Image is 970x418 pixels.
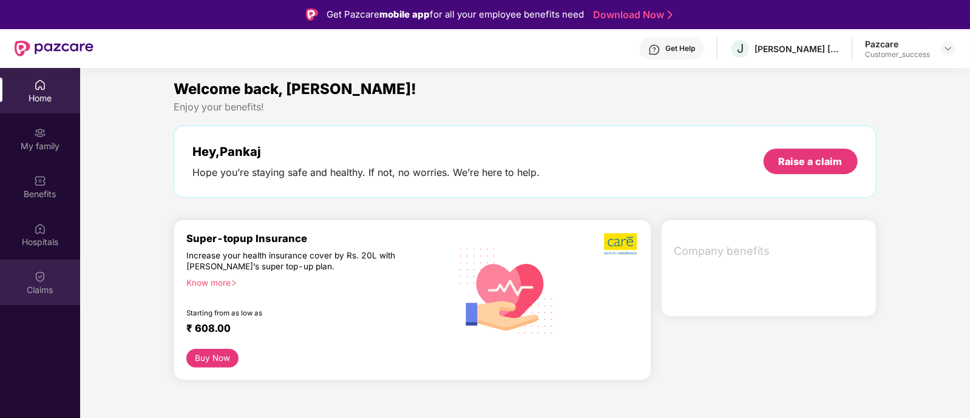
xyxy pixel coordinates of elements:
[755,43,839,55] div: [PERSON_NAME] [PERSON_NAME]
[865,50,930,59] div: Customer_success
[186,277,443,286] div: Know more
[450,233,563,348] img: svg+xml;base64,PHN2ZyB4bWxucz0iaHR0cDovL3d3dy53My5vcmcvMjAwMC9zdmciIHhtbG5zOnhsaW5rPSJodHRwOi8vd3...
[174,101,876,113] div: Enjoy your benefits!
[34,79,46,91] img: svg+xml;base64,PHN2ZyBpZD0iSG9tZSIgeG1sbnM9Imh0dHA6Ly93d3cudzMub3JnLzIwMDAvc3ZnIiB3aWR0aD0iMjAiIG...
[604,232,639,255] img: b5dec4f62d2307b9de63beb79f102df3.png
[34,271,46,283] img: svg+xml;base64,PHN2ZyBpZD0iQ2xhaW0iIHhtbG5zPSJodHRwOi8vd3d3LnczLm9yZy8yMDAwL3N2ZyIgd2lkdGg9IjIwIi...
[186,349,238,368] button: Buy Now
[674,243,866,260] span: Company benefits
[379,8,430,20] strong: mobile app
[306,8,318,21] img: Logo
[186,309,398,317] div: Starting from as low as
[737,41,744,56] span: J
[186,322,438,337] div: ₹ 608.00
[231,280,237,286] span: right
[34,127,46,139] img: svg+xml;base64,PHN2ZyB3aWR0aD0iMjAiIGhlaWdodD0iMjAiIHZpZXdCb3g9IjAgMCAyMCAyMCIgZmlsbD0ibm9uZSIgeG...
[192,144,540,159] div: Hey, Pankaj
[15,41,93,56] img: New Pazcare Logo
[943,44,953,53] img: svg+xml;base64,PHN2ZyBpZD0iRHJvcGRvd24tMzJ4MzIiIHhtbG5zPSJodHRwOi8vd3d3LnczLm9yZy8yMDAwL3N2ZyIgd2...
[186,232,450,244] div: Super-topup Insurance
[34,175,46,187] img: svg+xml;base64,PHN2ZyBpZD0iQmVuZWZpdHMiIHhtbG5zPSJodHRwOi8vd3d3LnczLm9yZy8yMDAwL3N2ZyIgd2lkdGg9Ij...
[665,44,695,53] div: Get Help
[865,38,930,50] div: Pazcare
[779,155,843,168] div: Raise a claim
[34,223,46,235] img: svg+xml;base64,PHN2ZyBpZD0iSG9zcGl0YWxzIiB4bWxucz0iaHR0cDovL3d3dy53My5vcmcvMjAwMC9zdmciIHdpZHRoPS...
[186,250,398,272] div: Increase your health insurance cover by Rs. 20L with [PERSON_NAME]’s super top-up plan.
[192,166,540,179] div: Hope you’re staying safe and healthy. If not, no worries. We’re here to help.
[666,235,876,267] div: Company benefits
[648,44,660,56] img: svg+xml;base64,PHN2ZyBpZD0iSGVscC0zMngzMiIgeG1sbnM9Imh0dHA6Ly93d3cudzMub3JnLzIwMDAvc3ZnIiB3aWR0aD...
[174,80,416,98] span: Welcome back, [PERSON_NAME]!
[327,7,584,22] div: Get Pazcare for all your employee benefits need
[593,8,669,21] a: Download Now
[668,8,673,21] img: Stroke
